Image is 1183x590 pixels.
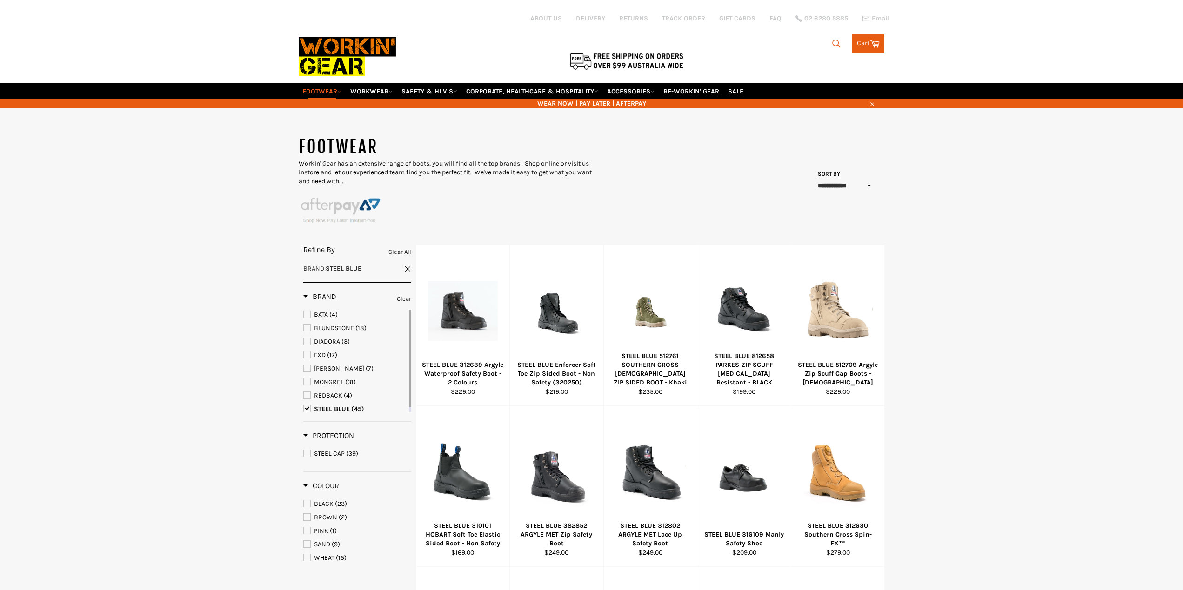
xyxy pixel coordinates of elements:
span: (1) [330,527,337,535]
span: FXD [314,351,326,359]
span: (7) [366,365,374,372]
a: STEEL BLUE 316109 Manly Safety ShoeSTEEL BLUE 316109 Manly Safety Shoe$209.00 [697,406,791,567]
div: STEEL BLUE 382852 ARGYLE MET Zip Safety Boot [516,521,598,548]
span: WEAR NOW | PAY LATER | AFTERPAY [299,99,885,108]
div: STEEL BLUE Enforcer Soft Toe Zip Sided Boot - Non Safety (320250) [516,360,598,387]
a: STEEL BLUE 512709 Argyle Zip Scuff Cap Boots - LadiesSTEEL BLUE 512709 Argyle Zip Scuff Cap Boots... [791,245,885,406]
a: Cart [852,34,884,53]
a: GIFT CARDS [719,14,755,23]
a: STEEL BLUE 312802 ARGYLE MET Lace Up Safety BootSTEEL BLUE 312802 ARGYLE MET Lace Up Safety Boot$... [603,406,697,567]
span: (18) [355,324,367,332]
a: MACK [303,364,407,374]
span: (17) [327,351,337,359]
span: : [303,265,361,272]
h3: Colour [303,481,339,491]
a: Clear All [388,247,411,257]
span: DIADORA [314,338,340,345]
span: [PERSON_NAME] [314,365,364,372]
a: BLACK [303,499,411,509]
a: DELIVERY [576,14,605,23]
a: STEEL BLUE [303,404,407,414]
a: Email [862,15,889,22]
span: Refine By [303,245,335,254]
span: BROWN [314,513,337,521]
a: SAND [303,539,411,550]
a: ACCESSORIES [603,83,658,99]
a: WHEAT [303,553,411,563]
a: BROWN [303,512,411,523]
label: Sort by [815,170,841,178]
span: (31) [345,378,356,386]
h3: Protection [303,431,354,440]
span: (2) [339,513,347,521]
a: MONGREL [303,377,407,387]
h1: FOOTWEAR [299,136,592,159]
span: SAND [314,540,330,548]
a: STEEL BLUE 812658 PARKES ZIP SCUFF Electric Shock Resistant - BLACKSTEEL BLUE 812658 PARKES ZIP S... [697,245,791,406]
div: STEEL BLUE 512761 SOUTHERN CROSS [DEMOGRAPHIC_DATA] ZIP SIDED BOOT - Khaki [609,351,691,387]
span: 02 6280 5885 [804,15,848,22]
span: BLACK [314,500,334,508]
a: STEEL CAP [303,449,411,459]
div: STEEL BLUE 312802 ARGYLE MET Lace Up Safety Boot [609,521,691,548]
span: (4) [329,311,338,318]
a: FOOTWEAR [299,83,345,99]
span: (9) [332,540,340,548]
span: Brand [303,265,324,272]
a: PINK [303,526,411,536]
span: WHEAT [314,554,334,562]
span: (3) [341,338,350,345]
a: BLUNDSTONE [303,323,407,333]
a: TRACK ORDER [662,14,705,23]
span: STEEL BLUE [314,405,350,413]
span: (4) [344,391,352,399]
p: Workin' Gear has an extensive range of boots, you will find all the top brands! Shop online or vi... [299,159,592,186]
strong: STEEL BLUE [326,265,361,272]
a: SAFETY & HI VIS [398,83,461,99]
span: (45) [351,405,364,413]
a: STEEL BLUE Enforcer Soft Toe Zip Sided Boot - Non Safety (320250)STEEL BLUE Enforcer Soft Toe Zip... [509,245,603,406]
a: Brand:STEEL BLUE [303,264,411,273]
div: STEEL BLUE 312630 Southern Cross Spin-FX™ [797,521,879,548]
a: WORKWEAR [347,83,396,99]
a: BATA [303,310,407,320]
a: 02 6280 5885 [795,15,848,22]
span: MONGREL [314,378,344,386]
h3: Brand [303,292,336,301]
div: STEEL BLUE 312639 Argyle Waterproof Safety Boot - 2 Colours [422,360,504,387]
div: STEEL BLUE 812658 PARKES ZIP SCUFF [MEDICAL_DATA] Resistant - BLACK [703,351,785,387]
a: Clear [397,294,411,304]
a: STEEL BLUE 312630 Southern Cross Spin-FX™STEEL BLUE 312630 Southern Cross Spin-FX™$279.00 [791,406,885,567]
a: STEEL BLUE 312639 Argyle Waterproof Safety Boot - 2 ColoursSTEEL BLUE 312639 Argyle Waterproof Sa... [416,245,510,406]
a: ABOUT US [530,14,562,23]
img: Workin Gear leaders in Workwear, Safety Boots, PPE, Uniforms. Australia's No.1 in Workwear [299,30,396,83]
a: STEEL BLUE 512761 SOUTHERN CROSS LADIES ZIP SIDED BOOT - KhakiSTEEL BLUE 512761 SOUTHERN CROSS [D... [603,245,697,406]
span: BLUNDSTONE [314,324,354,332]
div: STEEL BLUE 512709 Argyle Zip Scuff Cap Boots - [DEMOGRAPHIC_DATA] [797,360,879,387]
a: CORPORATE, HEALTHCARE & HOSPITALITY [462,83,602,99]
a: FAQ [769,14,782,23]
span: (15) [336,554,347,562]
span: Email [872,15,889,22]
span: PINK [314,527,328,535]
span: BATA [314,311,328,318]
div: STEEL BLUE 310101 HOBART Soft Toe Elastic Sided Boot - Non Safety [422,521,504,548]
span: (39) [346,450,358,457]
a: RE-WORKIN' GEAR [660,83,723,99]
a: FXD [303,350,407,360]
span: Colour [303,481,339,490]
a: STEEL BLUE 310101 HOBART Soft Toe Elastic Sided Boot - Non SafetySTEEL BLUE 310101 HOBART Soft To... [416,406,510,567]
a: STEEL BLUE 382852 ARGYLE MET Zip Safety BootSTEEL BLUE 382852 ARGYLE MET Zip Safety Boot$249.00 [509,406,603,567]
a: REDBACK [303,391,407,401]
img: Flat $9.95 shipping Australia wide [568,51,685,71]
a: RETURNS [619,14,648,23]
span: REDBACK [314,391,342,399]
a: SALE [724,83,747,99]
div: STEEL BLUE 316109 Manly Safety Shoe [703,530,785,548]
span: (23) [335,500,347,508]
span: STEEL CAP [314,450,345,457]
a: DIADORA [303,337,407,347]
